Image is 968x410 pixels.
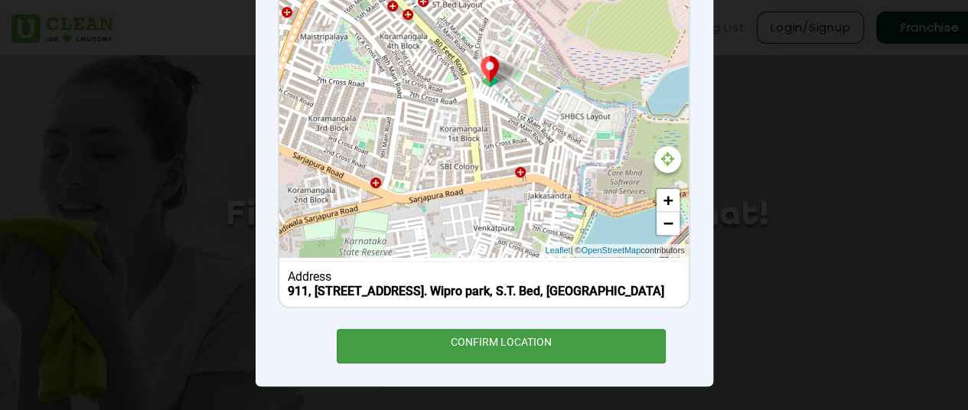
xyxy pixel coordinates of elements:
[337,329,667,363] div: CONFIRM LOCATION
[288,269,680,284] div: Address
[657,189,680,212] a: Zoom in
[657,212,680,235] a: Zoom out
[581,244,640,257] a: OpenStreetMap
[545,244,570,257] a: Leaflet
[541,244,688,257] div: | © contributors
[288,284,664,298] b: 911, [STREET_ADDRESS]. Wipro park, S.T. Bed, [GEOGRAPHIC_DATA]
